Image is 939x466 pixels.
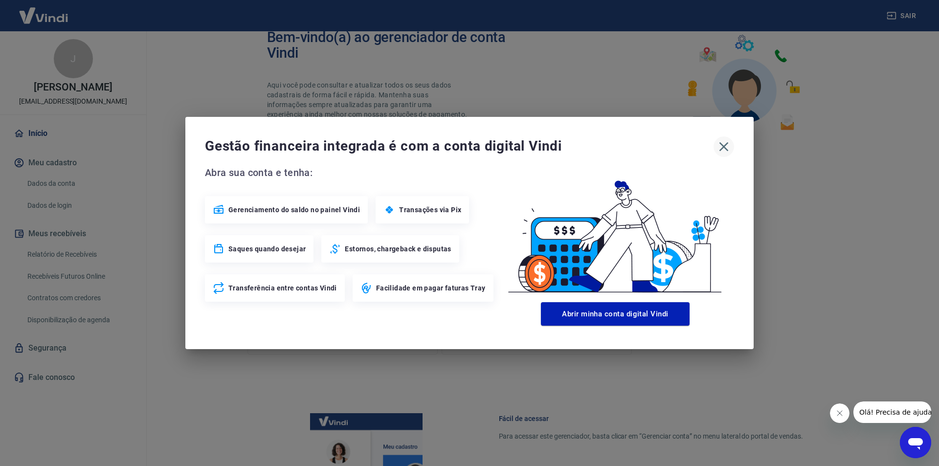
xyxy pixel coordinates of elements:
[6,7,82,15] span: Olá! Precisa de ajuda?
[228,244,306,254] span: Saques quando desejar
[228,283,337,293] span: Transferência entre contas Vindi
[541,302,690,326] button: Abrir minha conta digital Vindi
[205,136,714,156] span: Gestão financeira integrada é com a conta digital Vindi
[496,165,734,298] img: Good Billing
[228,205,360,215] span: Gerenciamento do saldo no painel Vindi
[830,403,850,423] iframe: Fechar mensagem
[205,165,496,180] span: Abra sua conta e tenha:
[900,427,931,458] iframe: Botão para abrir a janela de mensagens
[345,244,451,254] span: Estornos, chargeback e disputas
[399,205,461,215] span: Transações via Pix
[376,283,486,293] span: Facilidade em pagar faturas Tray
[853,401,931,423] iframe: Mensagem da empresa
